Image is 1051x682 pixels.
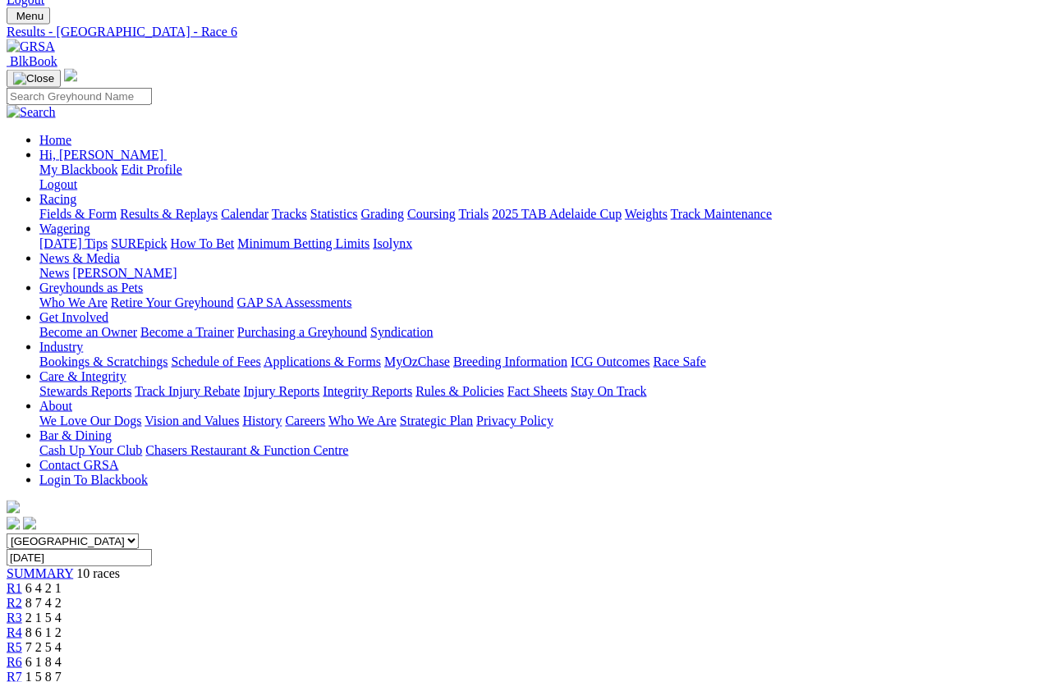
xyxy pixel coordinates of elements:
[7,566,73,580] a: SUMMARY
[407,207,456,221] a: Coursing
[242,414,282,428] a: History
[120,207,218,221] a: Results & Replays
[39,325,1044,340] div: Get Involved
[39,162,1044,192] div: Hi, [PERSON_NAME]
[39,428,112,442] a: Bar & Dining
[76,566,120,580] span: 10 races
[415,384,504,398] a: Rules & Policies
[64,69,77,82] img: logo-grsa-white.png
[171,355,260,368] a: Schedule of Fees
[272,207,307,221] a: Tracks
[39,414,1044,428] div: About
[7,611,22,625] a: R3
[671,207,772,221] a: Track Maintenance
[323,384,412,398] a: Integrity Reports
[39,281,143,295] a: Greyhounds as Pets
[373,236,412,250] a: Isolynx
[476,414,553,428] a: Privacy Policy
[39,443,1044,458] div: Bar & Dining
[39,266,1044,281] div: News & Media
[39,384,131,398] a: Stewards Reports
[7,655,22,669] a: R6
[39,236,1044,251] div: Wagering
[653,355,705,368] a: Race Safe
[458,207,489,221] a: Trials
[25,596,62,610] span: 8 7 4 2
[122,162,182,176] a: Edit Profile
[39,162,118,176] a: My Blackbook
[7,54,57,68] a: BlkBook
[39,295,108,309] a: Who We Are
[13,72,54,85] img: Close
[571,384,646,398] a: Stay On Track
[507,384,567,398] a: Fact Sheets
[39,399,72,413] a: About
[370,325,433,339] a: Syndication
[7,25,1044,39] a: Results - [GEOGRAPHIC_DATA] - Race 6
[25,611,62,625] span: 2 1 5 4
[7,70,61,88] button: Toggle navigation
[221,207,268,221] a: Calendar
[72,266,177,280] a: [PERSON_NAME]
[140,325,234,339] a: Become a Trainer
[625,207,668,221] a: Weights
[39,310,108,324] a: Get Involved
[7,39,55,54] img: GRSA
[39,384,1044,399] div: Care & Integrity
[328,414,397,428] a: Who We Are
[264,355,381,368] a: Applications & Forms
[7,581,22,595] span: R1
[39,207,1044,222] div: Racing
[39,192,76,206] a: Racing
[39,251,120,265] a: News & Media
[7,105,56,120] img: Search
[39,295,1044,310] div: Greyhounds as Pets
[39,148,163,162] span: Hi, [PERSON_NAME]
[39,443,142,457] a: Cash Up Your Club
[111,236,167,250] a: SUREpick
[111,295,234,309] a: Retire Your Greyhound
[492,207,622,221] a: 2025 TAB Adelaide Cup
[7,501,20,514] img: logo-grsa-white.png
[571,355,649,368] a: ICG Outcomes
[39,207,117,221] a: Fields & Form
[285,414,325,428] a: Careers
[171,236,235,250] a: How To Bet
[145,443,348,457] a: Chasers Restaurant & Function Centre
[237,295,352,309] a: GAP SA Assessments
[39,355,168,368] a: Bookings & Scratchings
[25,640,62,654] span: 7 2 5 4
[384,355,450,368] a: MyOzChase
[10,54,57,68] span: BlkBook
[39,133,71,147] a: Home
[7,7,50,25] button: Toggle navigation
[39,177,77,191] a: Logout
[7,640,22,654] a: R5
[39,236,108,250] a: [DATE] Tips
[39,325,137,339] a: Become an Owner
[361,207,404,221] a: Grading
[25,625,62,639] span: 8 6 1 2
[23,517,36,530] img: twitter.svg
[25,581,62,595] span: 6 4 2 1
[39,458,118,472] a: Contact GRSA
[39,355,1044,369] div: Industry
[39,473,148,487] a: Login To Blackbook
[7,549,152,566] input: Select date
[453,355,567,368] a: Breeding Information
[39,266,69,280] a: News
[7,625,22,639] a: R4
[145,414,239,428] a: Vision and Values
[16,10,44,22] span: Menu
[237,236,369,250] a: Minimum Betting Limits
[310,207,358,221] a: Statistics
[39,222,90,236] a: Wagering
[7,596,22,610] a: R2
